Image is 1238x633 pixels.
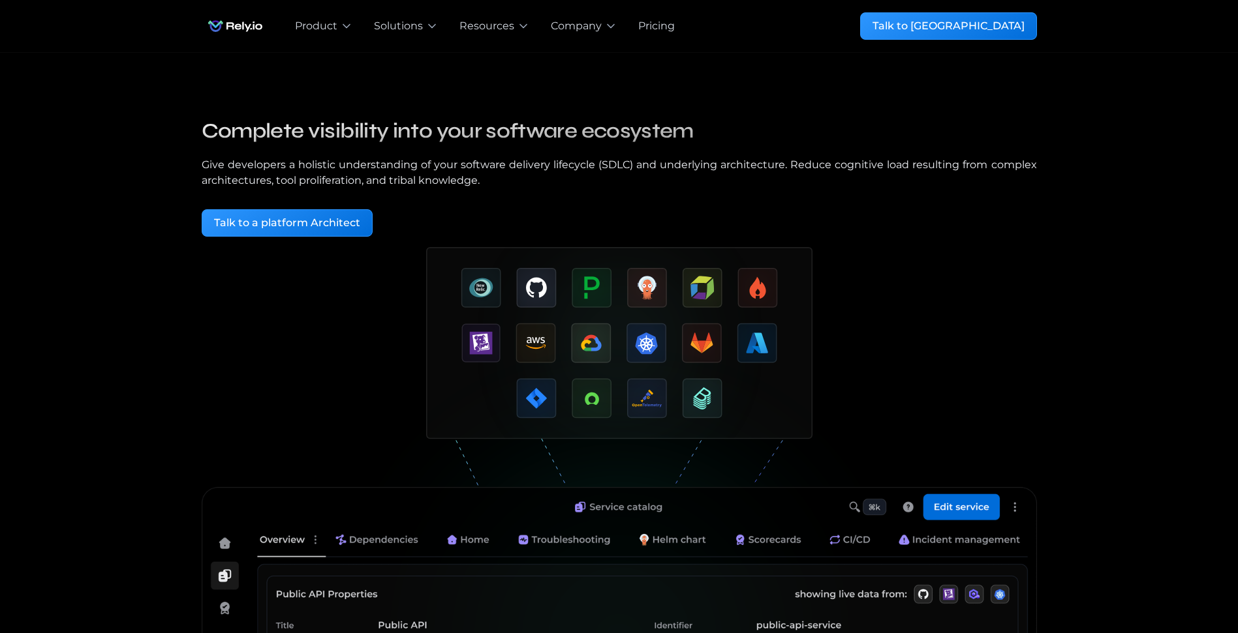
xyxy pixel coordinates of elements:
div: Talk to [GEOGRAPHIC_DATA] [873,18,1025,34]
div: Talk to a platform Architect [214,215,360,231]
div: Solutions [374,18,423,34]
div: Company [551,18,602,34]
div: Product [295,18,337,34]
a: Talk to [GEOGRAPHIC_DATA] [860,12,1037,40]
h3: Complete visibility into your software ecosystem [202,115,1037,147]
a: Pricing [638,18,675,34]
img: Rely.io logo [202,13,269,39]
div: Resources [459,18,514,34]
a: Talk to a platform Architect [202,209,373,237]
p: Give developers a holistic understanding of your software delivery lifecycle (SDLC) and underlyin... [202,157,1037,188]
